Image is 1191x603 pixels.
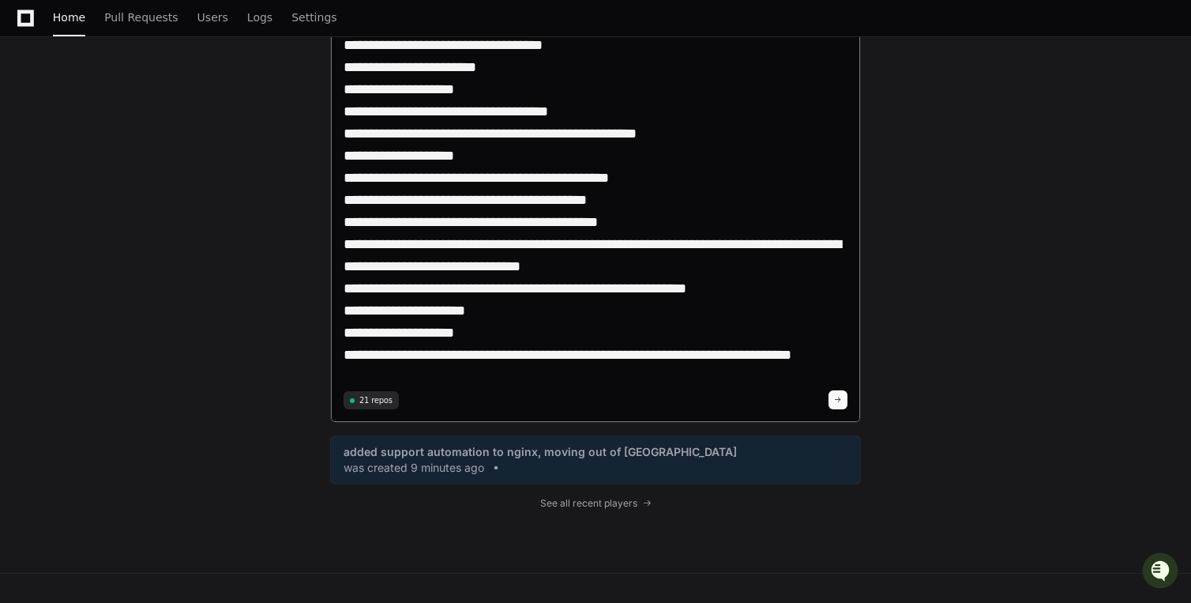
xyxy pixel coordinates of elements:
span: Pylon [157,166,191,178]
span: added support automation to nginx, moving out of [GEOGRAPHIC_DATA] [344,444,737,460]
span: Pull Requests [104,13,178,22]
span: Logs [247,13,272,22]
a: Powered byPylon [111,165,191,178]
iframe: Open customer support [1140,551,1183,594]
button: Start new chat [269,122,287,141]
span: Users [197,13,228,22]
img: PlayerZero [16,16,47,47]
span: 21 repos [359,394,393,406]
a: See all recent players [330,497,861,510]
div: We're available if you need us! [54,134,200,146]
div: Start new chat [54,118,259,134]
div: Welcome [16,63,287,89]
span: was created 9 minutes ago [344,460,484,476]
span: Home [53,13,85,22]
a: added support automation to nginx, moving out of [GEOGRAPHIC_DATA]was created 9 minutes ago [344,444,847,476]
span: Settings [291,13,336,22]
img: 1756235613930-3d25f9e4-fa56-45dd-b3ad-e072dfbd1548 [16,118,44,146]
span: See all recent players [540,497,637,510]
